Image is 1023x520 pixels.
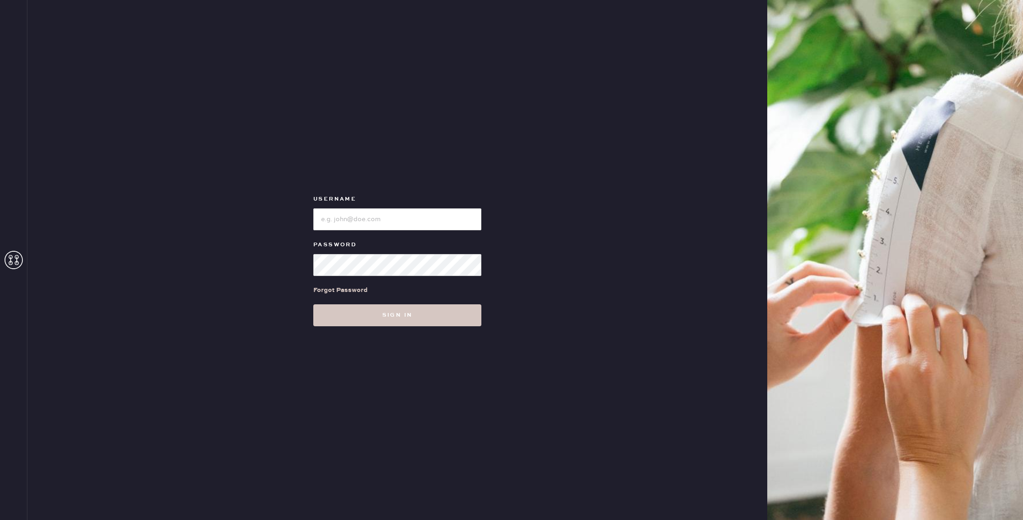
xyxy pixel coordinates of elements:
[313,285,368,295] div: Forgot Password
[313,276,368,304] a: Forgot Password
[313,304,481,326] button: Sign in
[313,239,481,250] label: Password
[313,208,481,230] input: e.g. john@doe.com
[313,194,481,205] label: Username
